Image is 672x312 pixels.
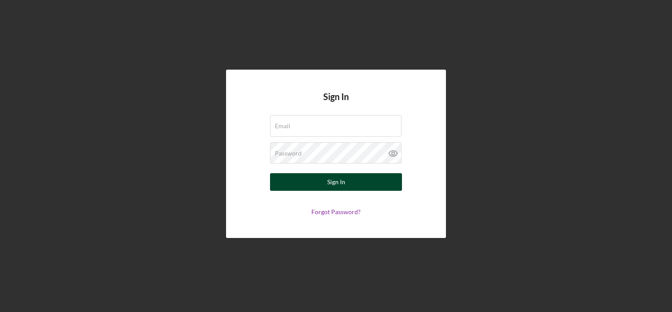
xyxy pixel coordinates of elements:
[270,173,402,191] button: Sign In
[275,123,290,130] label: Email
[323,92,349,115] h4: Sign In
[275,150,302,157] label: Password
[327,173,345,191] div: Sign In
[311,208,361,215] a: Forgot Password?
